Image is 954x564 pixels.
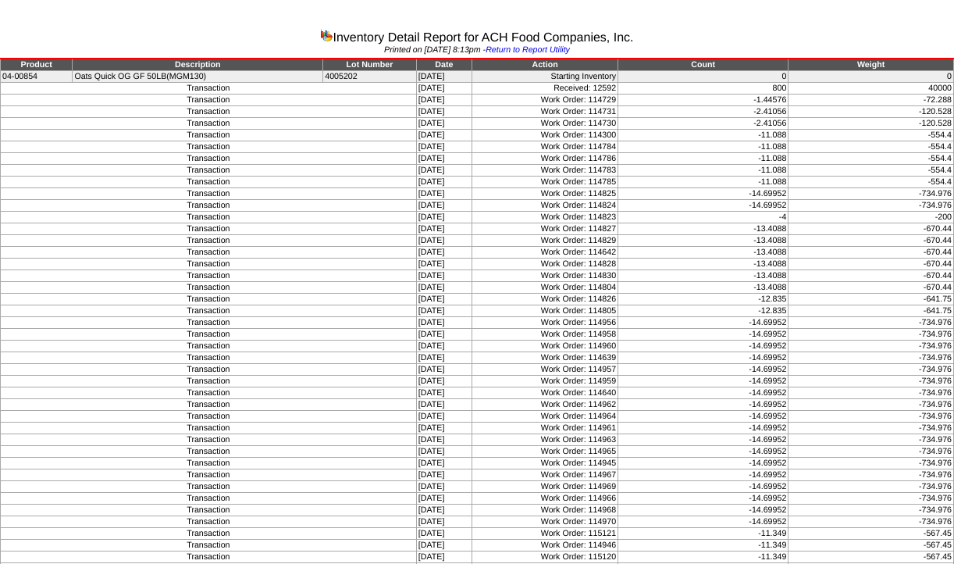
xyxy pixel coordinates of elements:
[788,259,954,270] td: -670.44
[416,71,472,83] td: [DATE]
[1,399,417,411] td: Transaction
[788,59,954,71] td: Weight
[788,200,954,212] td: -734.976
[472,141,618,153] td: Work Order: 114784
[486,45,570,55] a: Return to Report Utility
[1,493,417,505] td: Transaction
[788,376,954,387] td: -734.976
[1,188,417,200] td: Transaction
[416,505,472,516] td: [DATE]
[1,212,417,223] td: Transaction
[416,493,472,505] td: [DATE]
[788,235,954,247] td: -670.44
[788,341,954,352] td: -734.976
[472,294,618,305] td: Work Order: 114826
[416,305,472,317] td: [DATE]
[618,188,788,200] td: -14.69952
[416,165,472,177] td: [DATE]
[416,411,472,423] td: [DATE]
[1,505,417,516] td: Transaction
[788,83,954,95] td: 40000
[472,352,618,364] td: Work Order: 114639
[788,505,954,516] td: -734.976
[618,329,788,341] td: -14.69952
[472,247,618,259] td: Work Order: 114642
[1,130,417,141] td: Transaction
[788,247,954,259] td: -670.44
[416,282,472,294] td: [DATE]
[472,200,618,212] td: Work Order: 114824
[618,95,788,106] td: -1.44576
[618,141,788,153] td: -11.088
[1,352,417,364] td: Transaction
[618,282,788,294] td: -13.4088
[788,423,954,434] td: -734.976
[618,106,788,118] td: -2.41056
[788,364,954,376] td: -734.976
[788,516,954,528] td: -734.976
[788,106,954,118] td: -120.528
[1,177,417,188] td: Transaction
[416,83,472,95] td: [DATE]
[1,305,417,317] td: Transaction
[416,200,472,212] td: [DATE]
[416,177,472,188] td: [DATE]
[618,423,788,434] td: -14.69952
[1,387,417,399] td: Transaction
[788,188,954,200] td: -734.976
[1,270,417,282] td: Transaction
[472,493,618,505] td: Work Order: 114966
[618,223,788,235] td: -13.4088
[788,71,954,83] td: 0
[788,130,954,141] td: -554.4
[618,446,788,458] td: -14.69952
[416,364,472,376] td: [DATE]
[472,165,618,177] td: Work Order: 114783
[416,376,472,387] td: [DATE]
[472,411,618,423] td: Work Order: 114964
[618,153,788,165] td: -11.088
[618,177,788,188] td: -11.088
[416,458,472,469] td: [DATE]
[618,481,788,493] td: -14.69952
[618,270,788,282] td: -13.4088
[788,446,954,458] td: -734.976
[618,352,788,364] td: -14.69952
[472,270,618,282] td: Work Order: 114830
[618,294,788,305] td: -12.835
[1,200,417,212] td: Transaction
[416,235,472,247] td: [DATE]
[1,528,417,540] td: Transaction
[788,540,954,552] td: -567.45
[1,71,73,83] td: 04-00854
[618,364,788,376] td: -14.69952
[1,423,417,434] td: Transaction
[618,305,788,317] td: -12.835
[788,352,954,364] td: -734.976
[416,528,472,540] td: [DATE]
[618,71,788,83] td: 0
[618,235,788,247] td: -13.4088
[788,411,954,423] td: -734.976
[788,329,954,341] td: -734.976
[472,341,618,352] td: Work Order: 114960
[472,282,618,294] td: Work Order: 114804
[472,528,618,540] td: Work Order: 115121
[416,212,472,223] td: [DATE]
[1,516,417,528] td: Transaction
[416,423,472,434] td: [DATE]
[618,130,788,141] td: -11.088
[416,387,472,399] td: [DATE]
[416,516,472,528] td: [DATE]
[416,434,472,446] td: [DATE]
[618,83,788,95] td: 800
[472,458,618,469] td: Work Order: 114945
[472,83,618,95] td: Received: 12592
[472,71,618,83] td: Starting Inventory
[618,505,788,516] td: -14.69952
[618,259,788,270] td: -13.4088
[1,329,417,341] td: Transaction
[416,399,472,411] td: [DATE]
[416,118,472,130] td: [DATE]
[416,223,472,235] td: [DATE]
